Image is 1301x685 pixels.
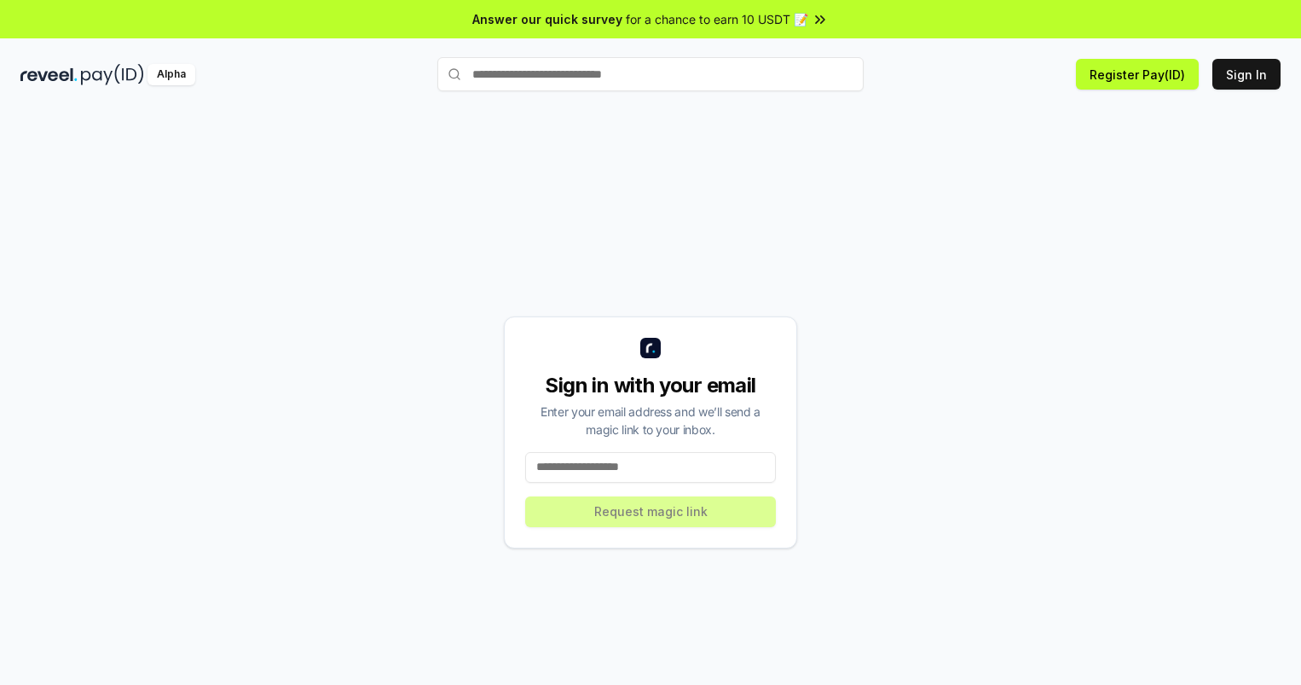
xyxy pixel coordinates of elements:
button: Sign In [1212,59,1281,90]
span: for a chance to earn 10 USDT 📝 [626,10,808,28]
div: Sign in with your email [525,372,776,399]
img: pay_id [81,64,144,85]
div: Alpha [147,64,195,85]
button: Register Pay(ID) [1076,59,1199,90]
img: logo_small [640,338,661,358]
span: Answer our quick survey [472,10,622,28]
div: Enter your email address and we’ll send a magic link to your inbox. [525,403,776,438]
img: reveel_dark [20,64,78,85]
